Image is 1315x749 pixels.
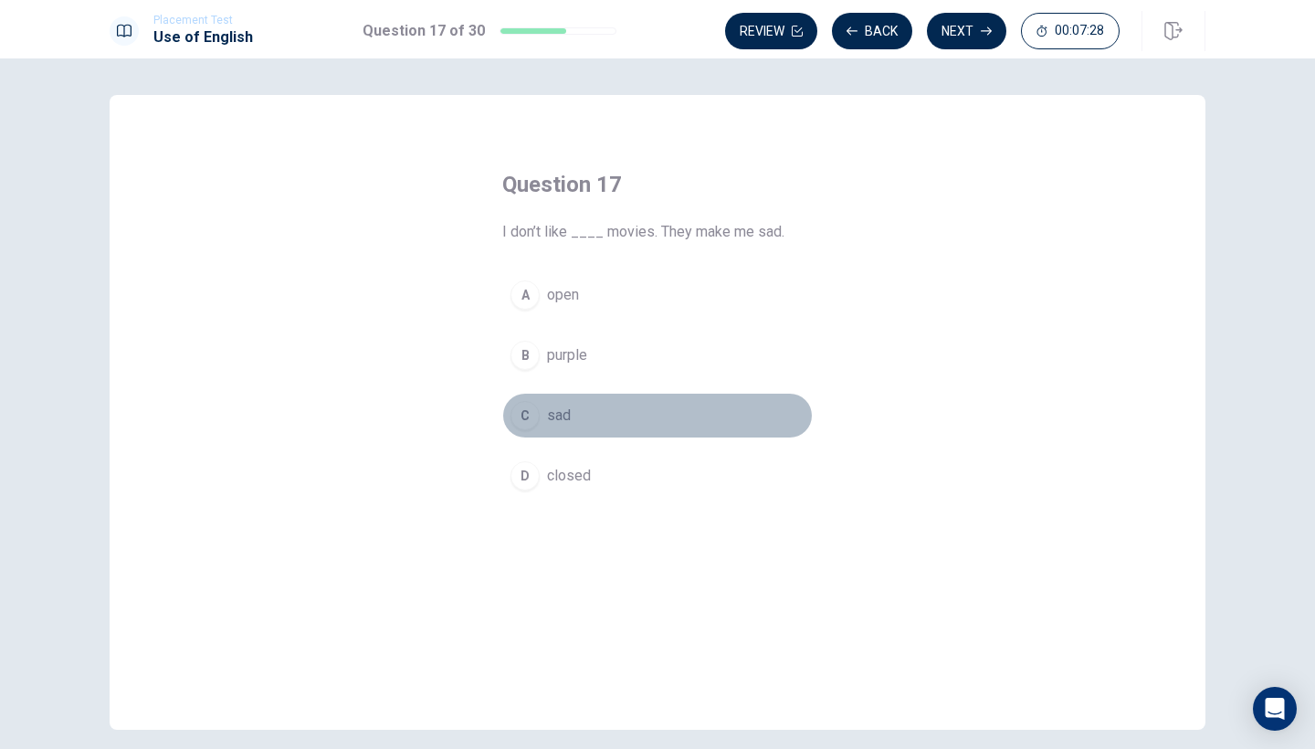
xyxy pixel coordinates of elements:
[502,221,813,243] span: I don’t like ____ movies. They make me sad.
[502,453,813,499] button: Dclosed
[502,393,813,438] button: Csad
[510,280,540,310] div: A
[153,14,253,26] span: Placement Test
[832,13,912,49] button: Back
[547,465,591,487] span: closed
[547,284,579,306] span: open
[1021,13,1120,49] button: 00:07:28
[510,461,540,491] div: D
[547,344,587,366] span: purple
[1055,24,1104,38] span: 00:07:28
[927,13,1006,49] button: Next
[547,405,571,427] span: sad
[502,170,813,199] h4: Question 17
[510,401,540,430] div: C
[363,20,485,42] h1: Question 17 of 30
[510,341,540,370] div: B
[153,26,253,48] h1: Use of English
[502,272,813,318] button: Aopen
[1253,687,1297,731] div: Open Intercom Messenger
[725,13,817,49] button: Review
[502,332,813,378] button: Bpurple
